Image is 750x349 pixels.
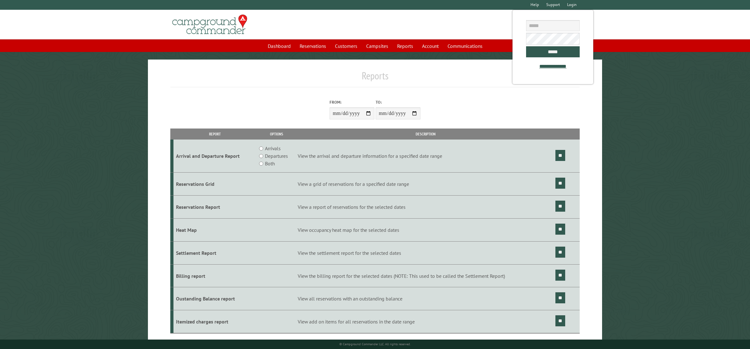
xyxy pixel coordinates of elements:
td: View a report of reservations for the selected dates [296,196,554,219]
a: Reservations [296,40,330,52]
label: Both [265,160,275,167]
th: Report [173,129,256,140]
a: Reports [393,40,417,52]
small: © Campground Commander LLC. All rights reserved. [339,342,411,346]
h1: Reports [170,70,579,87]
td: View a grid of reservations for a specified date range [296,173,554,196]
th: Options [256,129,296,140]
label: Arrivals [265,145,281,152]
a: Communications [444,40,486,52]
th: Description [296,129,554,140]
label: Departures [265,152,288,160]
td: View the arrival and departure information for a specified date range [296,140,554,173]
a: Dashboard [264,40,295,52]
label: From: [330,99,374,105]
td: Reservations Report [173,196,256,219]
label: To: [376,99,420,105]
td: Reservations Grid [173,173,256,196]
td: View the settlement report for the selected dates [296,241,554,264]
td: View add on items for all reservations in the date range [296,310,554,333]
a: Account [418,40,442,52]
td: Itemized charges report [173,310,256,333]
td: Heat Map [173,219,256,242]
td: Arrival and Departure Report [173,140,256,173]
td: Settlement Report [173,241,256,264]
td: View occupancy heat map for the selected dates [296,219,554,242]
td: View all reservations with an outstanding balance [296,287,554,310]
td: Billing report [173,264,256,287]
td: View the billing report for the selected dates (NOTE: This used to be called the Settlement Report) [296,264,554,287]
img: Campground Commander [170,12,249,37]
a: Campsites [362,40,392,52]
td: Oustanding Balance report [173,287,256,310]
a: Customers [331,40,361,52]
